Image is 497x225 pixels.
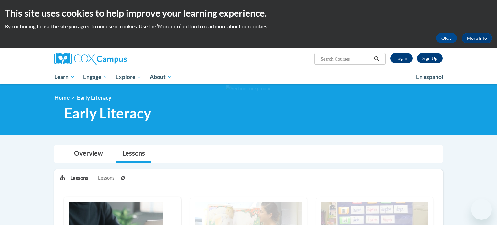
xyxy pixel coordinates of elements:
span: Explore [116,73,141,81]
span: Early Literacy [64,105,151,122]
span: Lessons [98,174,114,182]
iframe: Button to launch messaging window [471,199,492,220]
span: Learn [54,73,75,81]
span: En español [416,73,443,80]
a: Register [417,53,443,63]
a: Cox Campus [54,53,177,65]
button: Okay [436,33,457,43]
a: Engage [79,70,112,84]
input: Search Courses [320,55,372,63]
button: Search [372,55,381,63]
span: Early Literacy [77,94,111,101]
h2: This site uses cookies to help improve your learning experience. [5,6,492,19]
a: Log In [390,53,413,63]
span: Engage [83,73,107,81]
img: Cox Campus [54,53,127,65]
a: Lessons [116,145,151,163]
a: Learn [50,70,79,84]
a: More Info [462,33,492,43]
span: About [150,73,172,81]
a: About [146,70,176,84]
div: Main menu [45,70,452,84]
img: Section background [226,85,271,92]
a: Home [54,94,70,101]
p: Lessons [70,174,88,182]
a: En español [412,70,447,84]
a: Overview [68,145,109,163]
a: Explore [111,70,146,84]
p: By continuing to use the site you agree to our use of cookies. Use the ‘More info’ button to read... [5,23,492,30]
